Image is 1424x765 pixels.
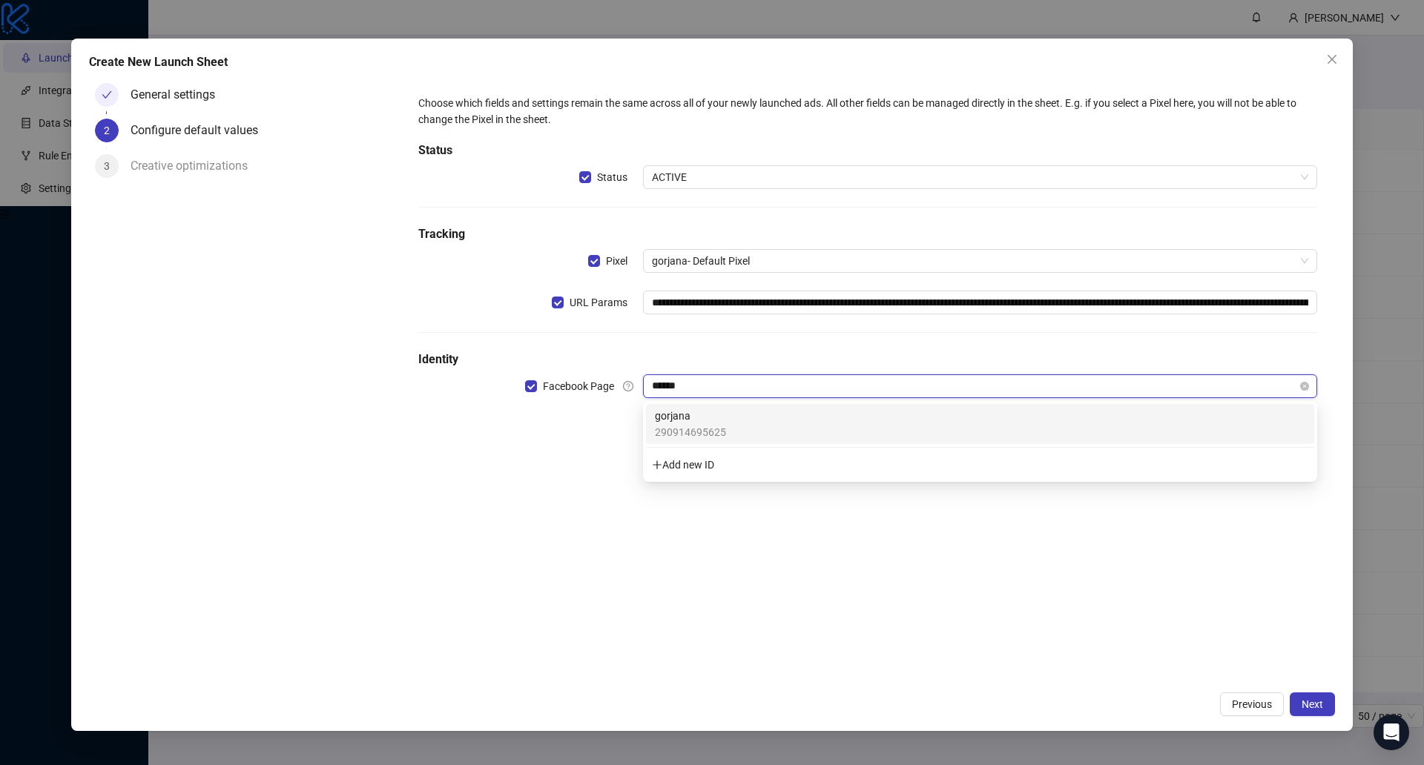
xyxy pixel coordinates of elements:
[76,87,114,97] div: Domaine
[652,460,662,470] span: plus
[537,378,620,394] span: Facebook Page
[646,451,1314,479] div: plusAdd new ID
[655,424,726,440] span: 290914695625
[24,24,36,36] img: logo_orange.svg
[39,39,168,50] div: Domaine: [DOMAIN_NAME]
[131,119,270,142] div: Configure default values
[1326,53,1338,65] span: close
[600,253,633,269] span: Pixel
[655,408,726,424] span: gorjana
[1300,382,1309,391] span: close-circle
[89,53,1335,71] div: Create New Launch Sheet
[1302,698,1323,710] span: Next
[104,160,110,172] span: 3
[418,225,1317,243] h5: Tracking
[42,24,73,36] div: v 4.0.25
[1320,47,1344,71] button: Close
[131,154,260,178] div: Creative optimizations
[1220,692,1284,716] button: Previous
[418,95,1317,127] div: Choose which fields and settings remain the same across all of your newly launched ads. All other...
[60,86,72,98] img: tab_domain_overview_orange.svg
[623,381,633,391] span: question-circle
[1232,698,1272,710] span: Previous
[591,169,633,185] span: Status
[1290,692,1335,716] button: Next
[1374,715,1409,750] div: Open Intercom Messenger
[418,142,1317,159] h5: Status
[652,166,1308,188] span: ACTIVE
[652,250,1308,272] span: gorjana- Default Pixel
[185,87,227,97] div: Mots-clés
[131,83,227,107] div: General settings
[646,404,1314,444] div: gorjana
[564,294,633,311] span: URL Params
[24,39,36,50] img: website_grey.svg
[104,125,110,136] span: 2
[418,351,1317,368] h5: Identity
[168,86,180,98] img: tab_keywords_by_traffic_grey.svg
[102,90,112,100] span: check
